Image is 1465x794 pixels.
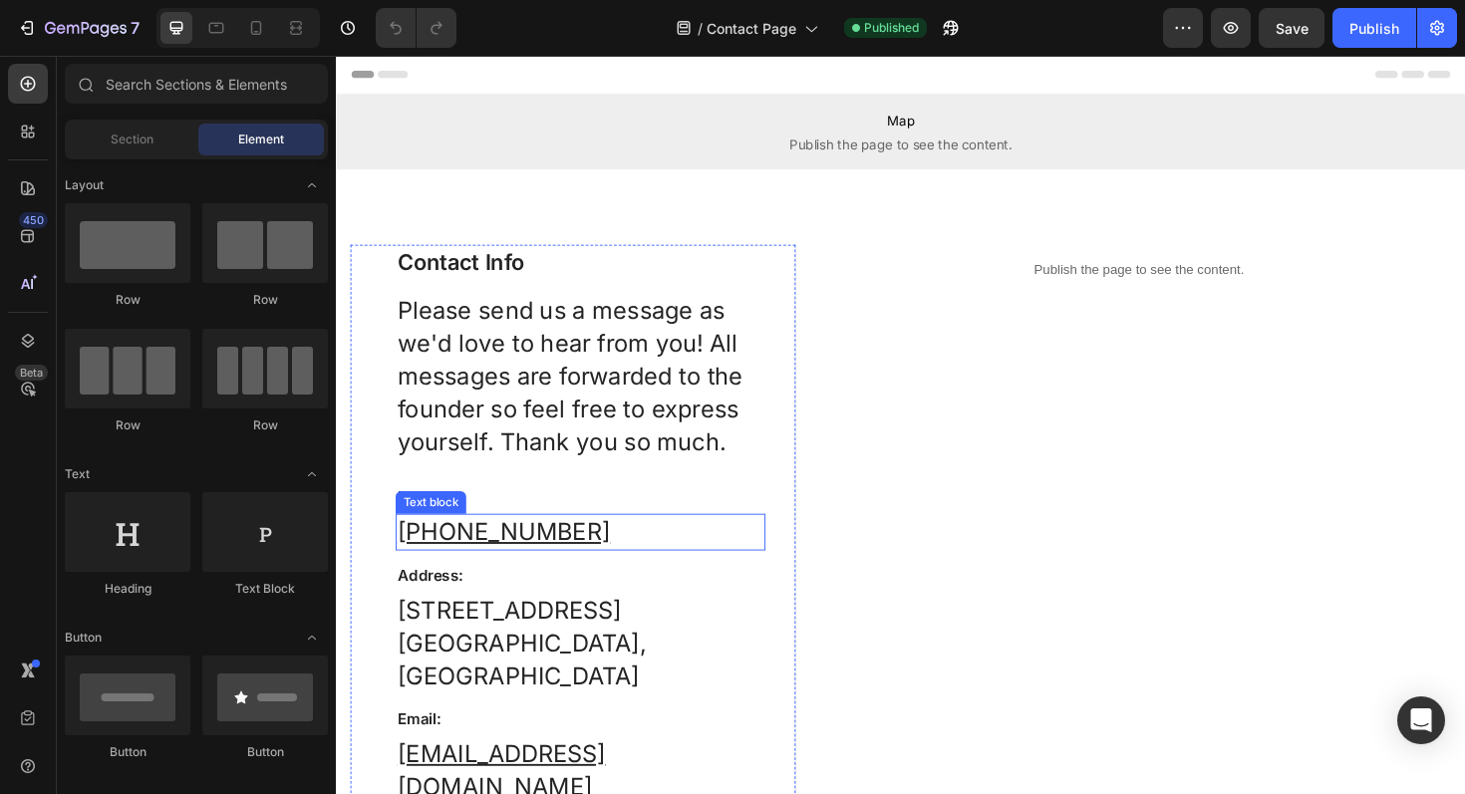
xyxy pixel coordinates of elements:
[65,629,102,647] span: Button
[1397,696,1445,744] div: Open Intercom Messenger
[336,56,1465,794] iframe: Design area
[8,8,148,48] button: 7
[519,216,1181,237] p: Publish the page to see the content.
[296,458,328,490] span: Toggle open
[19,212,48,228] div: 450
[698,18,703,39] span: /
[65,64,328,104] input: Search Sections & Elements
[296,622,328,654] span: Toggle open
[202,743,328,761] div: Button
[65,176,104,194] span: Layout
[296,169,328,201] span: Toggle open
[1332,8,1416,48] button: Publish
[864,19,919,37] span: Published
[1349,18,1399,39] div: Publish
[65,416,190,434] div: Row
[1259,8,1324,48] button: Save
[1276,20,1309,37] span: Save
[65,743,190,761] div: Button
[111,131,153,148] span: Section
[131,16,140,40] p: 7
[65,291,190,309] div: Row
[202,416,328,434] div: Row
[707,18,796,39] span: Contact Page
[202,580,328,598] div: Text Block
[65,724,285,789] a: [EMAIL_ADDRESS][DOMAIN_NAME]
[376,8,456,48] div: Undo/Redo
[65,580,190,598] div: Heading
[65,465,90,483] span: Text
[238,131,284,148] span: Element
[15,365,48,381] div: Beta
[202,291,328,309] div: Row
